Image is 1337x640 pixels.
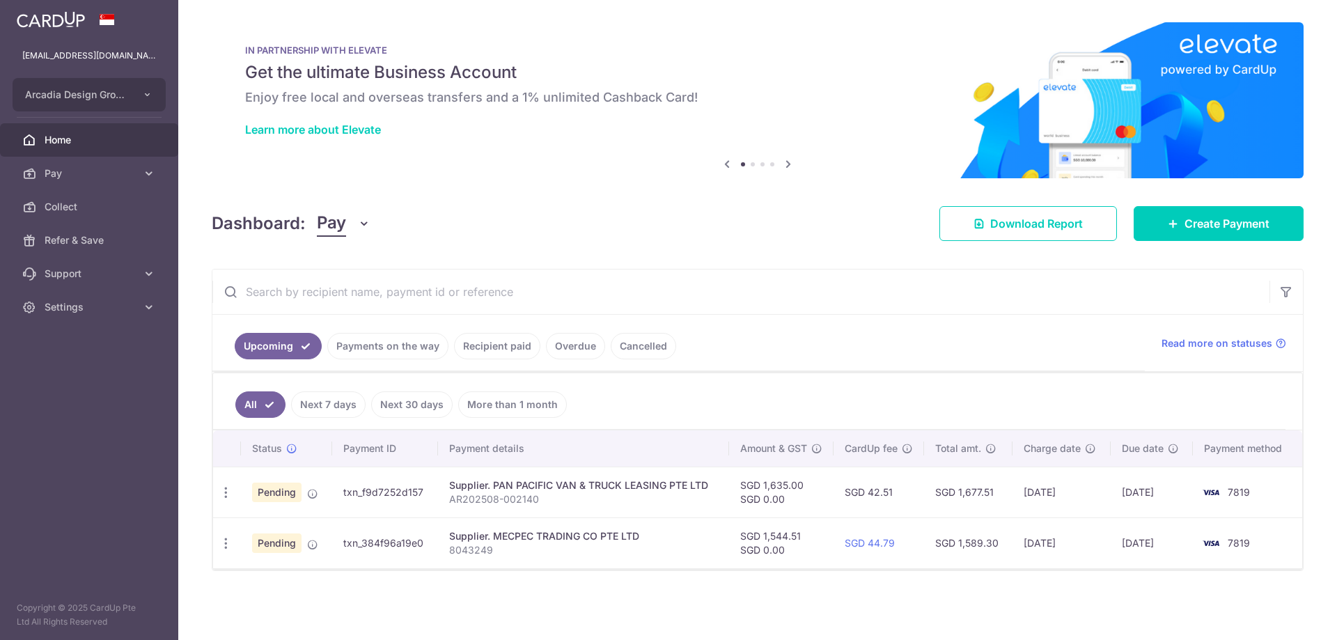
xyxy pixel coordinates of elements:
[438,430,729,467] th: Payment details
[332,430,438,467] th: Payment ID
[990,215,1083,232] span: Download Report
[327,333,448,359] a: Payments on the way
[449,492,718,506] p: AR202508-002140
[924,517,1012,568] td: SGD 1,589.30
[245,61,1270,84] h5: Get the ultimate Business Account
[212,22,1304,178] img: Renovation banner
[45,300,136,314] span: Settings
[45,233,136,247] span: Refer & Save
[1024,442,1081,455] span: Charge date
[45,133,136,147] span: Home
[1122,442,1164,455] span: Due date
[45,200,136,214] span: Collect
[17,11,85,28] img: CardUp
[845,442,898,455] span: CardUp fee
[1228,537,1250,549] span: 7819
[45,166,136,180] span: Pay
[1162,336,1286,350] a: Read more on statuses
[611,333,676,359] a: Cancelled
[45,267,136,281] span: Support
[449,529,718,543] div: Supplier. MECPEC TRADING CO PTE LTD
[546,333,605,359] a: Overdue
[834,467,924,517] td: SGD 42.51
[1184,215,1269,232] span: Create Payment
[252,442,282,455] span: Status
[1012,467,1111,517] td: [DATE]
[332,467,438,517] td: txn_f9d7252d157
[245,123,381,136] a: Learn more about Elevate
[1193,430,1302,467] th: Payment method
[1012,517,1111,568] td: [DATE]
[935,442,981,455] span: Total amt.
[252,533,302,553] span: Pending
[1248,598,1323,633] iframe: Opens a widget where you can find more information
[449,478,718,492] div: Supplier. PAN PACIFIC VAN & TRUCK LEASING PTE LTD
[1197,535,1225,552] img: Bank Card
[235,333,322,359] a: Upcoming
[1197,484,1225,501] img: Bank Card
[924,467,1012,517] td: SGD 1,677.51
[317,210,346,237] span: Pay
[245,89,1270,106] h6: Enjoy free local and overseas transfers and a 1% unlimited Cashback Card!
[1111,467,1193,517] td: [DATE]
[1228,486,1250,498] span: 7819
[245,45,1270,56] p: IN PARTNERSHIP WITH ELEVATE
[458,391,567,418] a: More than 1 month
[371,391,453,418] a: Next 30 days
[332,517,438,568] td: txn_384f96a19e0
[449,543,718,557] p: 8043249
[729,517,834,568] td: SGD 1,544.51 SGD 0.00
[22,49,156,63] p: [EMAIL_ADDRESS][DOMAIN_NAME]
[317,210,370,237] button: Pay
[1111,517,1193,568] td: [DATE]
[13,78,166,111] button: Arcadia Design Group Pte Ltd
[845,537,895,549] a: SGD 44.79
[1162,336,1272,350] span: Read more on statuses
[740,442,807,455] span: Amount & GST
[212,211,306,236] h4: Dashboard:
[1134,206,1304,241] a: Create Payment
[235,391,286,418] a: All
[939,206,1117,241] a: Download Report
[291,391,366,418] a: Next 7 days
[25,88,128,102] span: Arcadia Design Group Pte Ltd
[454,333,540,359] a: Recipient paid
[212,270,1269,314] input: Search by recipient name, payment id or reference
[252,483,302,502] span: Pending
[729,467,834,517] td: SGD 1,635.00 SGD 0.00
